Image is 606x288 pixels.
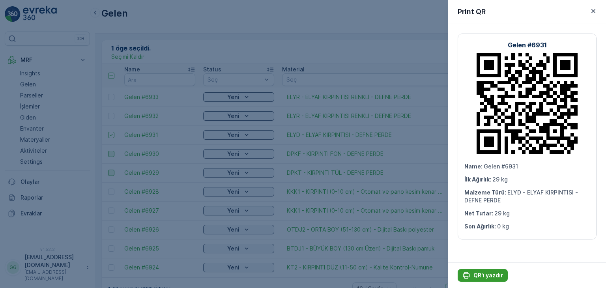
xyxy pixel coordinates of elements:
[464,223,497,230] span: Son Ağırlık :
[508,40,547,50] p: Gelen #6931
[26,129,62,136] span: Gelen #6930
[494,210,510,217] span: 29 kg
[464,176,492,183] span: İlk Ağırlık :
[458,269,508,282] button: QR'ı yazdır
[484,163,518,170] span: Gelen #6931
[282,7,323,16] p: Gelen #6930
[464,189,507,196] span: Malzeme Türü :
[35,142,53,149] span: 335 kg
[464,189,580,204] span: ELYD - ELYAF KIRPINTISI - DEFNE PERDE
[464,163,484,170] span: Name :
[458,6,486,17] p: Print QR
[50,155,148,162] span: DPKF - KIRPINTI FON - DEFNE PERDE
[7,129,26,136] span: Name :
[473,271,503,279] p: QR'ı yazdır
[7,168,37,175] span: Net Tutar :
[7,155,50,162] span: Malzeme Türü :
[492,176,508,183] span: 29 kg
[464,210,494,217] span: Net Tutar :
[7,142,35,149] span: İlk Ağırlık :
[39,181,51,188] span: 0 kg
[7,181,39,188] span: Son Ağırlık :
[37,168,55,175] span: 335 kg
[497,223,509,230] span: 0 kg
